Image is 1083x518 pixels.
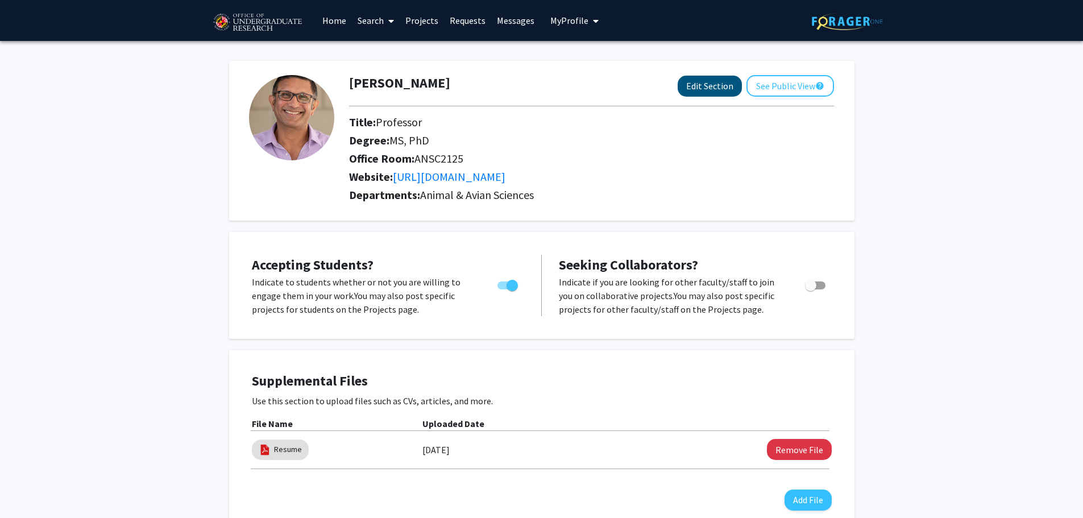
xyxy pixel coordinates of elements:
[317,1,352,40] a: Home
[746,75,834,97] button: See Public View
[812,13,883,30] img: ForagerOne Logo
[9,467,48,509] iframe: Chat
[249,75,334,160] img: Profile Picture
[815,79,824,93] mat-icon: help
[678,76,742,97] button: Edit Section
[550,15,588,26] span: My Profile
[422,418,484,429] b: Uploaded Date
[252,256,374,273] span: Accepting Students?
[444,1,491,40] a: Requests
[422,440,450,459] label: [DATE]
[252,394,832,408] p: Use this section to upload files such as CVs, articles, and more.
[252,275,476,316] p: Indicate to students whether or not you are willing to engage them in your work. You may also pos...
[800,275,832,292] div: Toggle
[349,115,824,129] h2: Title:
[349,134,824,147] h2: Degree:
[393,169,505,184] a: Opens in a new tab
[259,444,271,456] img: pdf_icon.png
[352,1,400,40] a: Search
[252,373,832,389] h4: Supplemental Files
[274,444,302,455] a: Resume
[349,170,824,184] h2: Website:
[420,188,534,202] span: Animal & Avian Sciences
[376,115,422,129] span: Professor
[493,275,524,292] div: Toggle
[341,188,843,202] h2: Departments:
[785,490,832,511] button: Add File
[349,152,824,165] h2: Office Room:
[349,75,450,92] h1: [PERSON_NAME]
[559,256,698,273] span: Seeking Collaborators?
[389,133,429,147] span: MS, PhD
[491,1,540,40] a: Messages
[414,151,463,165] span: ANSC2125
[400,1,444,40] a: Projects
[767,439,832,460] button: Remove Resume File
[252,418,293,429] b: File Name
[559,275,783,316] p: Indicate if you are looking for other faculty/staff to join you on collaborative projects. You ma...
[209,9,305,37] img: University of Maryland Logo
